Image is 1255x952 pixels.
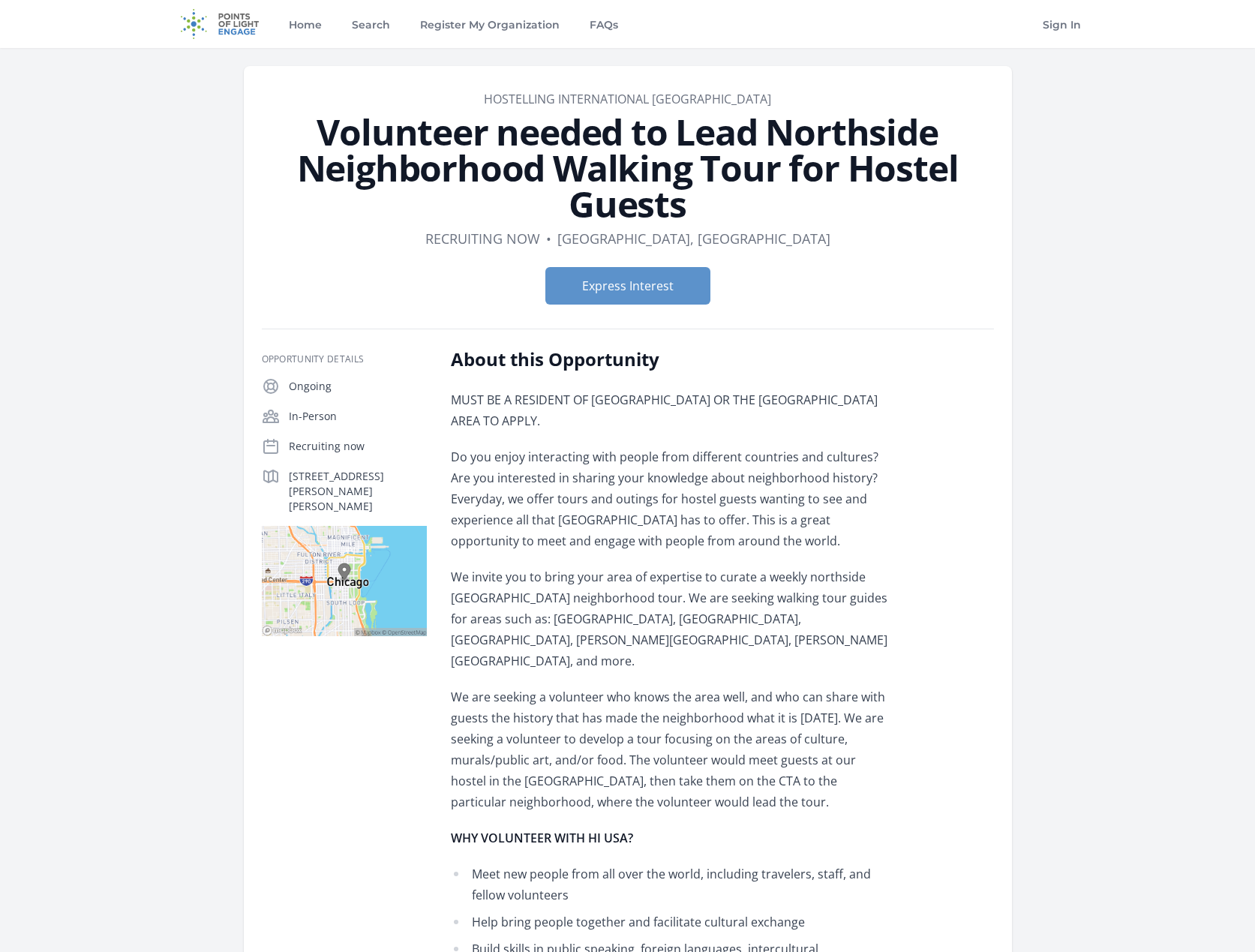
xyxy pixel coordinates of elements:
p: We are seeking a volunteer who knows the area well, and who can share with guests the history tha... [451,686,890,812]
a: Hostelling International [GEOGRAPHIC_DATA] [484,91,771,107]
h1: Volunteer needed to Lead Northside Neighborhood Walking Tour for Hostel Guests [262,114,994,222]
p: MUST BE A RESIDENT OF [GEOGRAPHIC_DATA] OR THE [GEOGRAPHIC_DATA] AREA TO APPLY. [451,389,890,431]
div: • [546,228,551,249]
p: We invite you to bring your area of expertise to curate a weekly northside [GEOGRAPHIC_DATA] neig... [451,566,890,671]
li: Meet new people from all over the world, including travelers, staff, and fellow volunteers [451,863,890,905]
p: [STREET_ADDRESS][PERSON_NAME][PERSON_NAME] [289,469,427,514]
img: Map [262,526,427,636]
dd: [GEOGRAPHIC_DATA], [GEOGRAPHIC_DATA] [557,228,830,249]
h3: Opportunity Details [262,353,427,365]
p: In-Person [289,409,427,424]
p: Ongoing [289,379,427,394]
button: Express Interest [545,267,710,305]
li: Help bring people together and facilitate cultural exchange [451,911,890,932]
strong: WHY VOLUNTEER WITH HI USA? [451,830,633,846]
h2: About this Opportunity [451,347,890,371]
p: Recruiting now [289,439,427,454]
dd: Recruiting now [425,228,540,249]
p: Do you enjoy interacting with people from different countries and cultures? Are you interested in... [451,446,890,551]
